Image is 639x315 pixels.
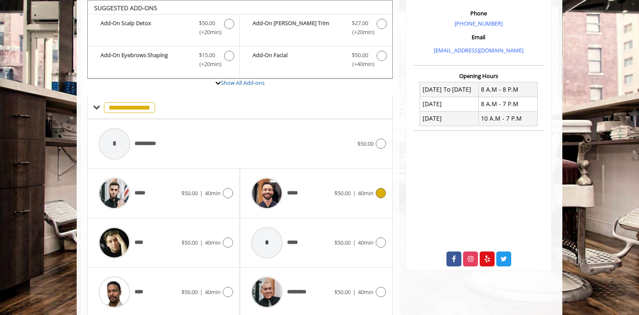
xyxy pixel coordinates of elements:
h3: Phone [415,10,542,16]
label: Add-On Scalp Detox [92,19,235,39]
span: 40min [358,288,374,296]
span: $50.00 [181,189,198,197]
span: (+40min ) [347,60,372,69]
span: $50.00 [334,189,351,197]
span: | [353,189,356,197]
span: $50.00 [334,288,351,296]
b: Add-On Eyebrows Shaping [101,51,190,69]
h3: Opening Hours [413,73,544,79]
a: [PHONE_NUMBER] [455,20,503,27]
td: 8 A.M - 7 P.M [478,97,537,111]
span: 40min [358,239,374,246]
span: $50.00 [357,140,374,147]
span: $27.00 [352,19,368,28]
span: (+20min ) [195,60,220,69]
span: 40min [205,189,221,197]
b: Add-On [PERSON_NAME] Trim [253,19,343,37]
a: Show All Add-ons [221,79,265,87]
span: $50.00 [199,19,215,28]
span: 40min [205,239,221,246]
span: | [353,288,356,296]
span: $50.00 [352,51,368,60]
td: 10 A.M - 7 P.M [478,111,537,126]
span: 40min [358,189,374,197]
a: [EMAIL_ADDRESS][DOMAIN_NAME] [434,46,524,54]
label: Add-On Facial [244,51,388,71]
td: [DATE] [420,97,479,111]
span: $50.00 [181,288,198,296]
span: (+20min ) [347,28,372,37]
td: [DATE] To [DATE] [420,82,479,97]
b: Add-On Facial [253,51,343,69]
td: [DATE] [420,111,479,126]
h3: Email [415,34,542,40]
span: | [200,239,203,246]
span: $15.00 [199,51,215,60]
td: 8 A.M - 8 P.M [478,82,537,97]
label: Add-On Eyebrows Shaping [92,51,235,71]
span: $50.00 [181,239,198,246]
span: | [353,239,356,246]
span: | [200,189,203,197]
b: Add-On Scalp Detox [101,19,190,37]
span: $50.00 [334,239,351,246]
span: 40min [205,288,221,296]
label: Add-On Beard Trim [244,19,388,39]
span: (+20min ) [195,28,220,37]
span: | [200,288,203,296]
b: SUGGESTED ADD-ONS [94,4,157,12]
